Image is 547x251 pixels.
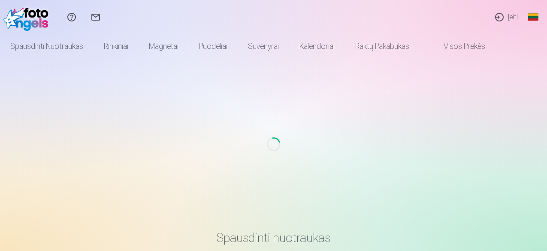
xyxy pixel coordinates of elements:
a: Rinkiniai [94,34,139,58]
img: /fa2 [3,3,53,31]
a: Suvenyrai [238,34,289,58]
h3: Spausdinti nuotraukas [23,230,524,245]
a: Visos prekės [420,34,496,58]
a: Puodeliai [189,34,238,58]
a: Magnetai [139,34,189,58]
a: Raktų pakabukas [345,34,420,58]
a: Kalendoriai [289,34,345,58]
